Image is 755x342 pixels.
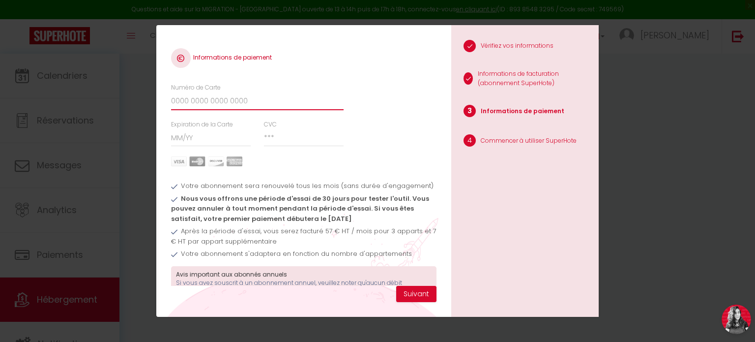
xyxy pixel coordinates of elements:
input: 0000 0000 0000 0000 [171,93,344,110]
button: Suivant [396,286,436,303]
span: Votre abonnement sera renouvelé tous les mois (sans durée d'engagement) [181,181,434,190]
span: 4 [464,134,476,147]
img: carts.png [171,156,242,166]
label: Numéro de Carte [171,83,221,93]
span: Votre abonnement s'adaptera en fonction du nombre d'appartements [181,249,412,258]
span: 3 [464,105,476,117]
label: Expiration de la Carte [171,120,233,129]
li: Vérifiez vos informations [451,35,599,60]
iframe: LiveChat chat widget [714,301,755,342]
li: Commencer à utiliser SuperHote [451,129,599,154]
p: Si vous avez souscrit à un abonnement annuel, veuillez noter qu'aucun débit supplémentaire ne ser... [176,279,432,325]
span: Après la période d'essai, vous serez facturé 57 € HT / mois pour 3 apparts et 7 € HT par appart s... [171,226,436,246]
h4: Informations de paiement [171,48,436,68]
span: Nous vous offrons une période d'essai de 30 jours pour tester l'outil. Vous pouvez annuler à tout... [171,194,429,223]
li: Informations de facturation (abonnement SuperHote) [451,64,599,95]
li: Informations de paiement [451,100,599,124]
label: CVC [264,120,277,129]
h3: Avis important aux abonnés annuels [176,271,432,278]
input: MM/YY [171,129,251,147]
